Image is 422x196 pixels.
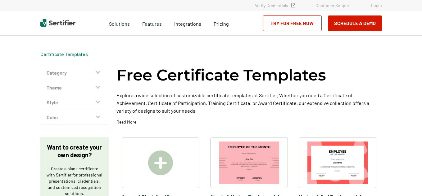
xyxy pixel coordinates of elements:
a: Pricing [214,19,229,27]
img: Sertifier | Digital Credentialing Platform [40,19,75,27]
a: Integrations [174,19,201,27]
span: Features [142,19,162,27]
a: Certificate Templates [40,51,88,57]
div: Breadcrumb [40,51,88,57]
button: Color [40,110,109,125]
button: Theme [40,80,109,95]
img: Verified [291,3,295,7]
button: Category [40,65,109,80]
a: Login [371,3,382,8]
img: Create A Blank Certificate [148,150,173,175]
a: Try for Free Now [263,15,322,31]
p: Read More [116,119,136,125]
img: Modern & Red Employee of the Month Certificate Template [307,142,368,184]
button: Style [40,95,109,110]
p: Want to create your own design? [47,143,102,159]
img: Simple & Modern Employee of the Month Certificate Template [219,142,279,184]
span: Pricing [214,21,229,27]
a: Customer Support [315,3,351,8]
span: Solutions [109,19,130,27]
h1: Free Certificate Templates [116,65,326,85]
span: Integrations [174,21,201,27]
a: Verify Credentials [255,3,295,8]
p: Explore a wide selection of customizable certificate templates at Sertifier. Whether you need a C... [116,91,382,115]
